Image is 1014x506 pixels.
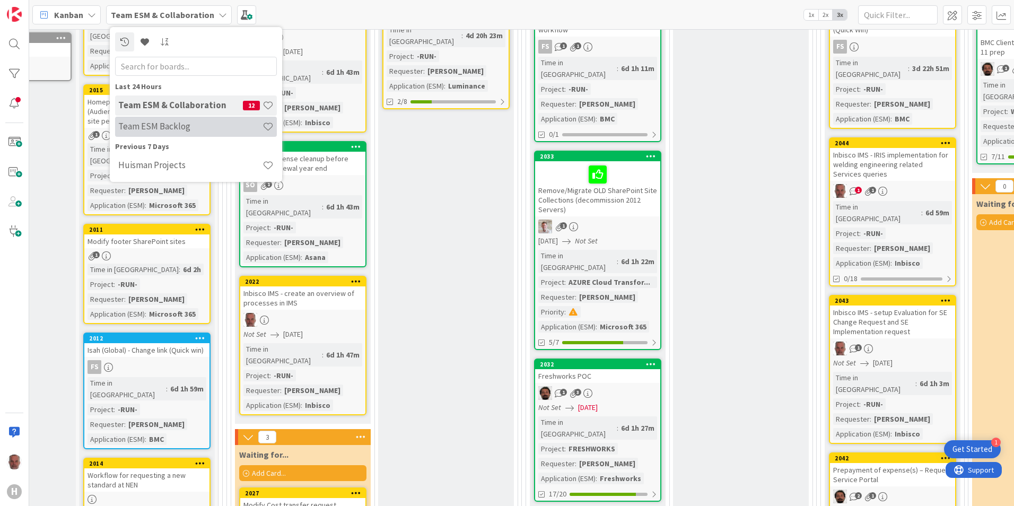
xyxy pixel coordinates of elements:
span: Support [22,2,48,14]
div: Freshworks POC [535,369,660,383]
span: 0 [995,180,1013,193]
div: AC [535,386,660,400]
span: : [423,65,425,77]
div: Inbisco [892,257,923,269]
span: : [596,113,597,125]
div: 2011Modify footer SharePoint sites [84,225,209,248]
span: : [859,398,861,410]
b: Team ESM & Collaboration [111,10,214,20]
span: : [179,264,180,275]
img: AC [981,62,994,76]
span: [DATE] [538,235,558,247]
span: 5/7 [549,337,559,348]
div: -RUN- [115,404,140,415]
span: 0/1 [549,129,559,140]
span: : [617,63,618,74]
div: Time in [GEOGRAPHIC_DATA] [387,24,461,47]
div: SO [240,178,365,192]
span: 0/18 [844,273,858,284]
div: Asana (IT) license cleanup before contract renewal year end [240,152,365,175]
div: 2015Homeport modification for PR (Audience targeting and Department site permissions) [84,85,209,128]
div: -RUN- [861,398,886,410]
div: Time in [GEOGRAPHIC_DATA] [243,60,322,84]
span: 1 [1002,65,1009,72]
div: 6d 1h 43m [324,201,362,213]
span: : [617,256,618,267]
div: Isah (Global) - Change link (Quick win) [84,343,209,357]
div: Project [88,278,113,290]
div: Time in [GEOGRAPHIC_DATA] [538,57,617,80]
span: 1 [855,344,862,351]
div: 2044 [830,138,955,148]
div: FS [535,40,660,54]
span: : [617,422,618,434]
div: 3d 22h 51m [910,63,952,74]
div: Project [88,170,113,181]
span: [DATE] [873,357,893,369]
div: Application (ESM) [88,433,145,445]
span: : [921,207,923,219]
span: 1 [855,187,862,194]
span: : [301,251,302,263]
i: Not Set [833,358,856,368]
div: -RUN- [861,83,886,95]
span: : [322,349,324,361]
span: : [280,237,282,248]
img: HB [833,184,847,198]
div: 2022 [245,278,365,285]
span: : [915,378,917,389]
div: -RUN- [861,228,886,239]
div: FS [88,360,101,374]
span: : [145,433,146,445]
div: Project [243,370,269,381]
span: 1 [869,492,876,499]
span: : [413,50,414,62]
div: Workflow for requesting a new standard at NEN [84,468,209,492]
span: : [859,83,861,95]
span: : [124,293,126,305]
div: Requester [538,458,575,469]
span: Waiting for... [239,449,289,460]
div: [PERSON_NAME] [871,98,933,110]
div: Application (ESM) [538,321,596,333]
span: 1 [869,187,876,194]
div: 6d 1h 47m [324,349,362,361]
i: Not Set [575,236,598,246]
div: -RUN- [271,222,296,233]
div: 4d 20h 23m [463,30,505,41]
div: HB [830,184,955,198]
span: : [575,458,576,469]
div: 6d 2h [180,264,204,275]
img: HB [243,313,257,327]
span: : [124,418,126,430]
div: -RUN- [115,278,140,290]
div: Requester [88,418,124,430]
div: 2011 [84,225,209,234]
span: : [870,242,871,254]
div: Inbisco [302,117,333,128]
div: Requester [833,98,870,110]
span: : [145,308,146,320]
div: Time in [GEOGRAPHIC_DATA] [538,250,617,273]
div: Time in [GEOGRAPHIC_DATA] [833,201,921,224]
div: 6d 1h 43m [324,66,362,78]
div: 2033Remove/Migrate OLD SharePoint Site Collections (decommission 2012 Servers) [535,152,660,216]
div: Application (ESM) [88,60,145,72]
span: 7/11 [991,151,1005,162]
div: 6d 1h 27m [618,422,657,434]
div: -RUN- [271,87,296,99]
div: 2044 [835,139,955,147]
div: [PERSON_NAME] [871,242,933,254]
div: Time in [GEOGRAPHIC_DATA] [88,377,166,400]
span: 1 [93,131,100,138]
div: 2027 [240,488,365,498]
div: 2042 [835,455,955,462]
div: Time in [GEOGRAPHIC_DATA] [88,143,166,167]
div: -RUN- [414,50,439,62]
div: Last 24 Hours [115,81,277,92]
div: [PERSON_NAME] [576,291,638,303]
div: 2042 [830,453,955,463]
span: : [280,385,282,396]
span: 1 [93,251,100,258]
div: 2015 [89,86,209,94]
